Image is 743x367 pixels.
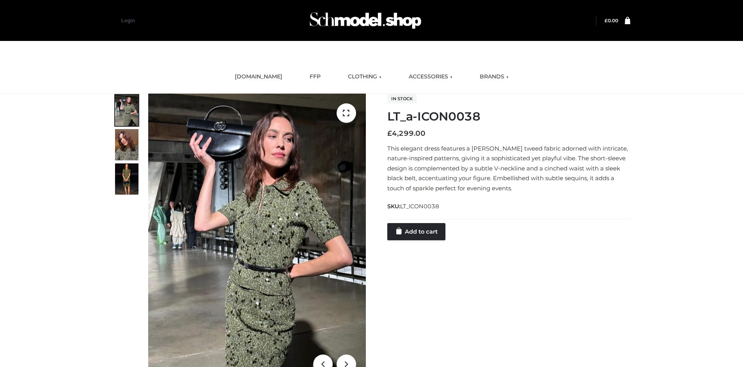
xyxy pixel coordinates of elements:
img: Schmodel Admin 964 [307,5,424,36]
span: LT_ICON0038 [400,203,439,210]
a: BRANDS [474,68,514,85]
a: FFP [304,68,326,85]
span: SKU: [387,202,440,211]
bdi: 0.00 [605,18,618,23]
img: Screenshot-2024-10-29-at-7.00.03%E2%80%AFPM.jpg [115,129,138,160]
span: £ [387,129,392,138]
img: Screenshot-2024-10-29-at-7.00.09%E2%80%AFPM.jpg [115,163,138,195]
span: In stock [387,94,417,103]
a: £0.00 [605,18,618,23]
a: CLOTHING [342,68,387,85]
span: £ [605,18,608,23]
bdi: 4,299.00 [387,129,426,138]
a: ACCESSORIES [403,68,458,85]
a: Add to cart [387,223,445,240]
h1: LT_a-ICON0038 [387,110,630,124]
a: [DOMAIN_NAME] [229,68,288,85]
img: Screenshot-2024-10-29-at-6.59.56%E2%80%AFPM.jpg [115,95,138,126]
p: This elegant dress features a [PERSON_NAME] tweed fabric adorned with intricate, nature-inspired ... [387,144,630,193]
a: Login [121,18,135,23]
